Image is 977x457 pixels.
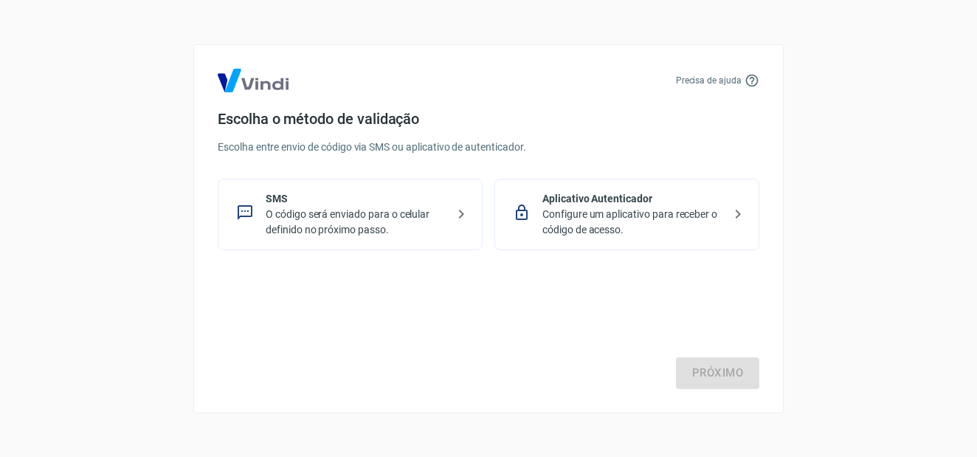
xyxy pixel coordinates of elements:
img: Logo Vind [218,69,289,92]
div: SMSO código será enviado para o celular definido no próximo passo. [218,179,483,250]
h4: Escolha o método de validação [218,110,759,128]
p: Aplicativo Autenticador [542,191,723,207]
p: Configure um aplicativo para receber o código de acesso. [542,207,723,238]
p: O código será enviado para o celular definido no próximo passo. [266,207,446,238]
p: Precisa de ajuda [676,74,742,87]
p: Escolha entre envio de código via SMS ou aplicativo de autenticador. [218,140,759,155]
div: Aplicativo AutenticadorConfigure um aplicativo para receber o código de acesso. [494,179,759,250]
p: SMS [266,191,446,207]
